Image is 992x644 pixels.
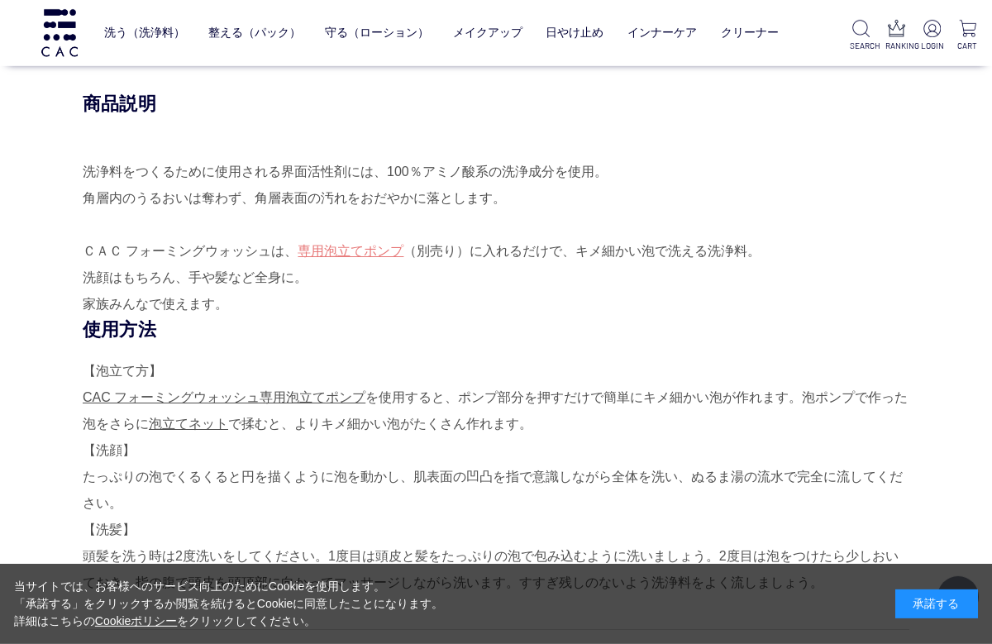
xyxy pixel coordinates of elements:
[627,13,697,52] a: インナーケア
[298,244,403,258] a: 専用泡立てポンプ
[885,20,908,52] a: RANKING
[956,40,979,52] p: CART
[104,13,185,52] a: 洗う（洗浄料）
[83,159,909,317] div: 洗浄料をつくるために使用される界面活性剤には、100％アミノ酸系の洗浄成分を使用。 角層内のうるおいは奪わず、角層表面の汚れをおだやかに落とします。 ＣＡＣ フォーミングウォッシュは、 （別売り...
[149,417,228,431] a: 泡立てネット
[850,40,872,52] p: SEARCH
[325,13,429,52] a: 守る（ローション）
[850,20,872,52] a: SEARCH
[546,13,603,52] a: 日やけ止め
[956,20,979,52] a: CART
[895,589,978,618] div: 承諾する
[95,614,178,627] a: Cookieポリシー
[39,9,80,56] img: logo
[14,578,444,630] div: 当サイトでは、お客様へのサービス向上のためにCookieを使用します。 「承諾する」をクリックするか閲覧を続けるとCookieに同意したことになります。 詳細はこちらの をクリックしてください。
[208,13,301,52] a: 整える（パック）
[721,13,779,52] a: クリーナー
[453,13,522,52] a: メイクアップ
[885,40,908,52] p: RANKING
[83,92,909,116] div: 商品説明
[921,20,943,52] a: LOGIN
[83,358,909,596] div: 【泡立て方】 を使用すると、ポンプ部分を押すだけで簡単にキメ細かい泡が作れます。泡ポンプで作った泡をさらに で揉むと、よりキメ細かい泡がたくさん作れます。 【洗顔】 たっぷりの泡でくるくると円を...
[83,317,909,341] div: 使用方法
[921,40,943,52] p: LOGIN
[83,390,365,404] a: CAC フォーミングウォッシュ専用泡立てポンプ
